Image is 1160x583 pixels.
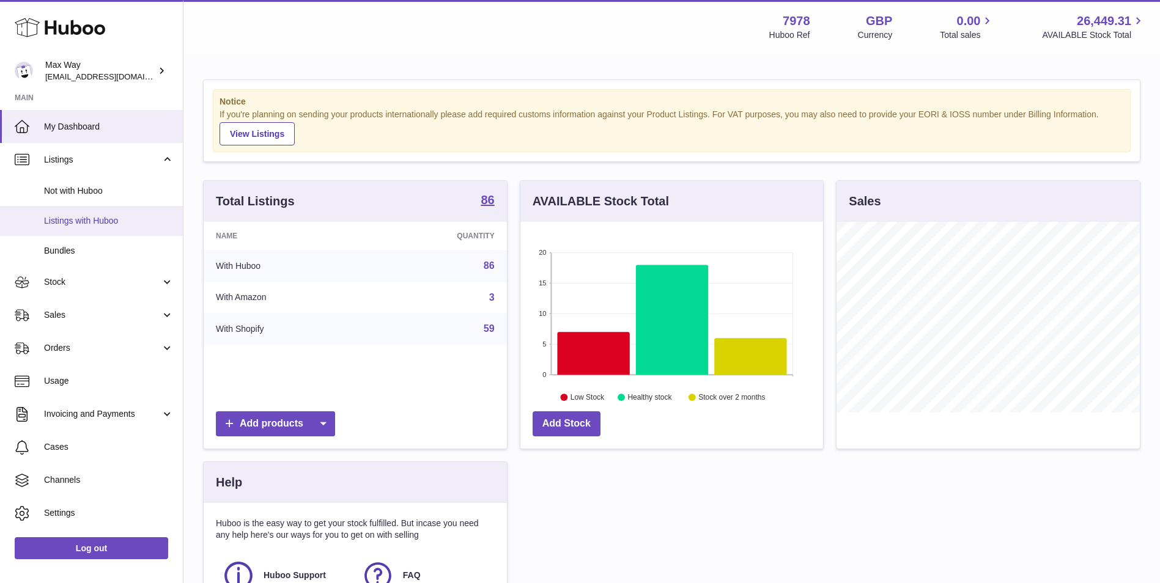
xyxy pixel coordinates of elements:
[957,13,981,29] span: 0.00
[484,323,495,334] a: 59
[542,371,546,378] text: 0
[783,13,810,29] strong: 7978
[216,474,242,491] h3: Help
[489,292,495,302] a: 3
[858,29,893,41] div: Currency
[1042,29,1145,41] span: AVAILABLE Stock Total
[481,194,494,208] a: 86
[44,185,174,197] span: Not with Huboo
[484,260,495,271] a: 86
[533,411,600,436] a: Add Stock
[44,215,174,227] span: Listings with Huboo
[769,29,810,41] div: Huboo Ref
[45,71,180,81] span: [EMAIL_ADDRESS][DOMAIN_NAME]
[403,570,421,581] span: FAQ
[216,518,495,541] p: Huboo is the easy way to get your stock fulfilled. But incase you need any help here's our ways f...
[698,393,765,402] text: Stock over 2 months
[44,474,174,486] span: Channels
[849,193,881,210] h3: Sales
[539,310,546,317] text: 10
[539,249,546,256] text: 20
[44,276,161,288] span: Stock
[216,193,295,210] h3: Total Listings
[44,375,174,387] span: Usage
[481,194,494,206] strong: 86
[204,282,369,313] td: With Amazon
[1077,13,1131,29] span: 26,449.31
[45,59,155,82] div: Max Way
[44,309,161,321] span: Sales
[571,393,605,402] text: Low Stock
[204,222,369,250] th: Name
[533,193,669,210] h3: AVAILABLE Stock Total
[44,154,161,166] span: Listings
[44,507,174,519] span: Settings
[539,279,546,287] text: 15
[542,340,546,348] text: 5
[44,245,174,257] span: Bundles
[44,121,174,133] span: My Dashboard
[220,122,295,145] a: View Listings
[940,29,994,41] span: Total sales
[15,62,33,80] img: internalAdmin-7978@internal.huboo.com
[627,393,672,402] text: Healthy stock
[220,96,1124,108] strong: Notice
[264,570,326,581] span: Huboo Support
[204,250,369,282] td: With Huboo
[15,537,168,559] a: Log out
[44,441,174,453] span: Cases
[866,13,892,29] strong: GBP
[220,109,1124,145] div: If you're planning on sending your products internationally please add required customs informati...
[369,222,506,250] th: Quantity
[204,313,369,345] td: With Shopify
[940,13,994,41] a: 0.00 Total sales
[216,411,335,436] a: Add products
[44,342,161,354] span: Orders
[1042,13,1145,41] a: 26,449.31 AVAILABLE Stock Total
[44,408,161,420] span: Invoicing and Payments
